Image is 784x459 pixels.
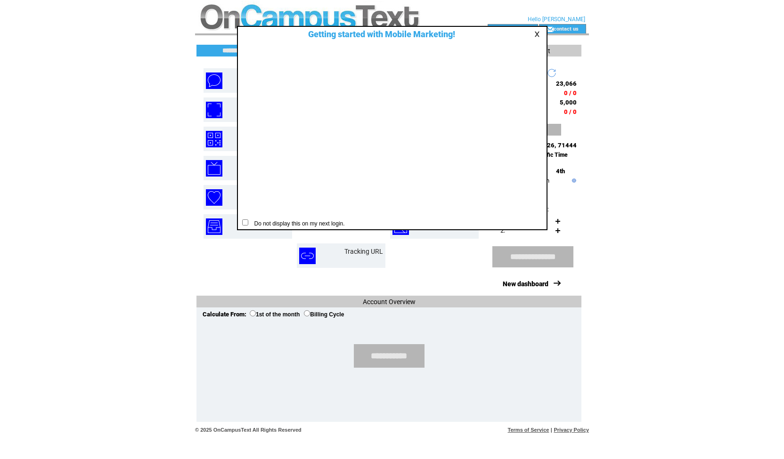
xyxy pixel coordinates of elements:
span: Calculate From: [203,311,246,318]
img: text-to-screen.png [206,160,222,177]
span: 4th [556,168,565,175]
label: Billing Cycle [304,311,344,318]
span: 2. [500,227,505,234]
a: Tracking URL [344,248,383,255]
label: 1st of the month [250,311,300,318]
span: 0 / 0 [564,108,577,115]
span: Hello [PERSON_NAME] [528,16,585,23]
span: 23,066 [556,80,577,87]
span: Pacific Time [536,152,568,158]
span: 0 / 0 [564,89,577,97]
span: 76626, 71444 [536,142,577,149]
img: text-blast.png [206,72,222,89]
a: Terms of Service [508,427,549,433]
input: Billing Cycle [304,310,310,316]
input: 1st of the month [250,310,256,316]
img: account_icon.gif [502,25,509,33]
img: mobile-coupons.png [206,102,222,118]
a: contact us [554,25,579,32]
img: tracking-url.png [299,248,316,264]
a: Privacy Policy [554,427,589,433]
img: qr-codes.png [206,131,222,147]
span: 5,000 [560,99,577,106]
a: New dashboard [503,280,548,288]
span: Do not display this on my next login. [250,220,345,227]
span: © 2025 OnCampusText All Rights Reserved [195,427,302,433]
img: contact_us_icon.gif [547,25,554,33]
span: | [551,427,552,433]
img: inbox.png [206,218,222,235]
span: Account Overview [363,298,416,306]
img: help.gif [570,178,576,183]
span: Getting started with Mobile Marketing! [299,29,455,39]
img: birthday-wishes.png [206,189,222,206]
